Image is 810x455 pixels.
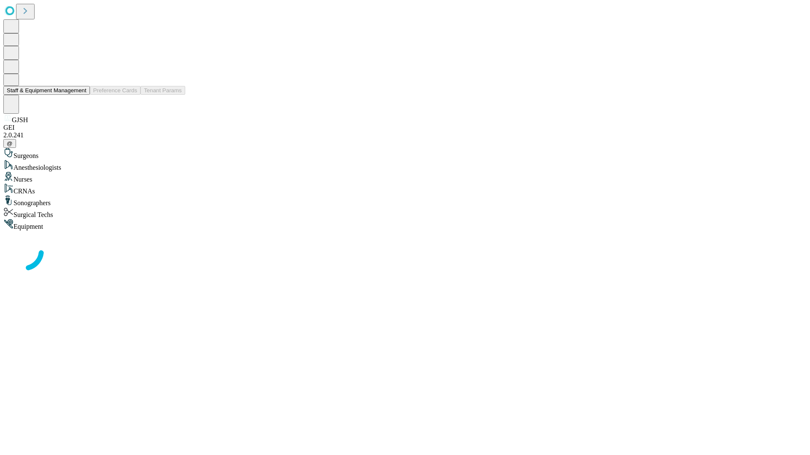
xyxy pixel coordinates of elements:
[12,116,28,123] span: GJSH
[3,86,90,95] button: Staff & Equipment Management
[3,195,807,207] div: Sonographers
[3,124,807,131] div: GEI
[3,160,807,171] div: Anesthesiologists
[3,139,16,148] button: @
[3,148,807,160] div: Surgeons
[3,183,807,195] div: CRNAs
[3,171,807,183] div: Nurses
[3,207,807,219] div: Surgical Techs
[3,131,807,139] div: 2.0.241
[3,219,807,230] div: Equipment
[7,140,13,147] span: @
[140,86,185,95] button: Tenant Params
[90,86,140,95] button: Preference Cards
